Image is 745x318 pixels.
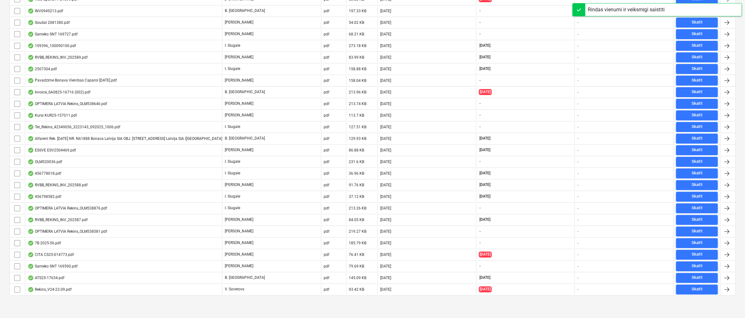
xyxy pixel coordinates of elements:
[225,8,265,13] p: B. [GEOGRAPHIC_DATA]
[714,288,745,318] div: Chat Widget
[479,171,491,176] span: [DATE]
[380,194,391,199] div: [DATE]
[479,8,481,13] span: -
[28,101,107,106] div: OPTIMERA LATVIA Rekins_OLM538646.pdf
[380,148,391,152] div: [DATE]
[225,113,253,118] p: [PERSON_NAME]
[225,240,253,246] p: [PERSON_NAME]
[692,286,702,293] div: Skatīt
[577,194,578,199] div: -
[692,228,702,235] div: Skatīt
[28,32,34,37] div: OCR pabeigts
[380,241,391,245] div: [DATE]
[577,90,578,94] div: -
[225,147,253,153] p: [PERSON_NAME]
[324,218,329,222] div: pdf
[676,99,718,109] button: Skatīt
[692,239,702,246] div: Skatīt
[225,43,240,48] p: I. Siugale
[225,171,240,176] p: I. Siugale
[479,229,481,234] span: -
[676,250,718,260] button: Skatīt
[28,183,88,188] div: RVBB_REKINS_INV_202588.pdf
[380,276,391,280] div: [DATE]
[479,43,491,48] span: [DATE]
[28,252,74,257] div: CITA CS25-014773.pdf
[577,171,578,176] div: -
[324,241,329,245] div: pdf
[324,264,329,268] div: pdf
[692,274,702,281] div: Skatīt
[349,55,364,60] div: 83.99 KB
[577,160,578,164] div: -
[225,78,253,83] p: [PERSON_NAME]
[225,275,265,280] p: B. [GEOGRAPHIC_DATA]
[692,19,702,26] div: Skatīt
[28,206,107,211] div: OPTIMERA LATVIA Rekins_OLM538876.pdf
[28,287,72,292] div: Rekins_V24-23.09.pdf
[28,159,62,164] div: OLM520036.pdf
[577,78,578,83] div: -
[577,218,578,222] div: -
[380,136,391,141] div: [DATE]
[676,64,718,74] button: Skatīt
[588,6,665,13] div: Rindas vienumi ir veiksmīgi saistīti
[479,89,492,95] span: [DATE]
[28,171,34,176] div: OCR pabeigts
[676,29,718,39] button: Skatīt
[28,43,76,48] div: 109396_100090100.pdf
[676,284,718,294] button: Skatīt
[225,252,253,257] p: [PERSON_NAME]
[324,287,329,292] div: pdf
[479,55,491,60] span: [DATE]
[324,194,329,199] div: pdf
[479,136,491,141] span: [DATE]
[349,32,364,36] div: 68.21 KB
[676,261,718,271] button: Skatīt
[479,240,481,246] span: -
[676,52,718,62] button: Skatīt
[225,194,240,199] p: I. Siugale
[380,9,391,13] div: [DATE]
[676,87,718,97] button: Skatīt
[479,20,481,25] span: -
[349,9,366,13] div: 197.33 KB
[577,20,578,25] div: -
[349,241,366,245] div: 185.79 KB
[577,113,578,118] div: -
[28,217,88,222] div: RVBB_REKINS_INV_202587.pdf
[349,276,366,280] div: 145.09 KB
[577,241,578,245] div: -
[577,229,578,234] div: -
[28,136,230,141] div: Alfarent Rek. [DATE] NR. N61888 Bonava Latvija SIA OBJ. [STREET_ADDRESS] Latvija SIA ([GEOGRAPHIC...
[349,183,364,187] div: 91.76 KB
[692,251,702,258] div: Skatīt
[692,146,702,154] div: Skatīt
[380,90,391,94] div: [DATE]
[324,171,329,176] div: pdf
[28,8,63,13] div: INV0949213.pdf
[28,78,34,83] div: OCR pabeigts
[479,182,491,188] span: [DATE]
[28,194,61,199] div: 456798582.pdf
[577,276,578,280] div: -
[28,159,34,164] div: OCR pabeigts
[225,159,240,164] p: I. Siugale
[676,41,718,51] button: Skatīt
[349,20,364,25] div: 54.02 KB
[676,215,718,225] button: Skatīt
[28,229,34,234] div: OCR pabeigts
[28,43,34,48] div: OCR pabeigts
[692,88,702,96] div: Skatīt
[349,67,366,71] div: 158.88 KB
[28,20,70,25] div: Soudal 2081380.pdf
[380,206,391,210] div: [DATE]
[324,276,329,280] div: pdf
[28,264,34,269] div: OCR pabeigts
[28,241,34,246] div: OCR pabeigts
[692,181,702,188] div: Skatīt
[324,67,329,71] div: pdf
[28,55,34,60] div: OCR pabeigts
[692,204,702,212] div: Skatīt
[380,229,391,234] div: [DATE]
